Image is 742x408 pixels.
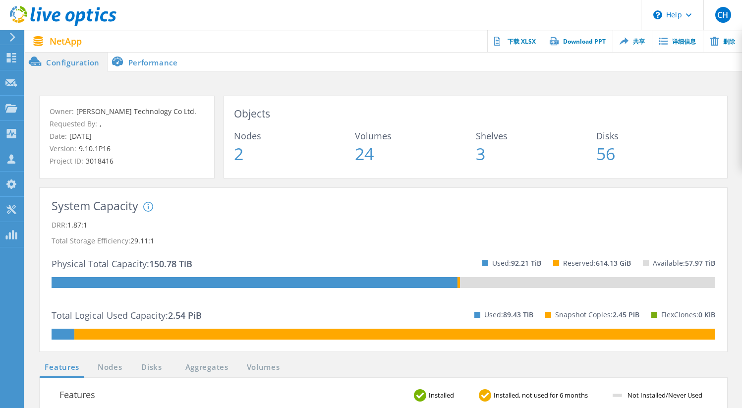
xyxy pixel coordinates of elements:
[503,310,533,319] span: 89.43 TiB
[50,143,204,154] p: Version:
[484,307,533,323] p: Used:
[717,11,728,19] span: CH
[168,309,202,321] span: 2.54 PiB
[596,131,717,140] span: Disks
[50,156,204,167] p: Project ID:
[179,361,235,374] a: Aggregates
[492,255,541,271] p: Used:
[613,310,639,319] span: 2.45 PiB
[59,388,95,402] h3: Features
[685,258,715,268] span: 57.97 TiB
[83,156,114,166] span: 3018416
[76,144,111,153] span: 9.10.1P16
[652,30,703,52] a: 详细信息
[94,361,126,374] a: Nodes
[511,258,541,268] span: 92.21 TiB
[67,220,87,230] span: 1.87:1
[661,307,715,323] p: FlexClones:
[426,392,464,399] span: Installed
[234,106,717,121] h3: Objects
[703,30,742,52] a: 删除
[97,119,102,128] span: ,
[40,361,84,374] a: Features
[596,258,631,268] span: 614.13 GiB
[67,131,92,141] span: [DATE]
[138,361,165,374] a: Disks
[487,30,543,52] a: 下载 XLSX
[555,307,639,323] p: Snapshot Copies:
[596,145,717,162] span: 56
[653,10,662,19] svg: \n
[74,107,196,116] span: [PERSON_NAME] Technology Co Ltd.
[543,30,613,52] a: Download PPT
[355,131,476,140] span: Volumes
[653,255,715,271] p: Available:
[698,310,715,319] span: 0 KiB
[130,236,154,245] span: 29.11:1
[50,131,204,142] p: Date:
[613,30,652,52] a: 共享
[234,131,355,140] span: Nodes
[242,361,285,374] a: Volumes
[10,21,116,28] a: Live Optics Dashboard
[476,145,597,162] span: 3
[52,233,715,249] p: Total Storage Efficiency:
[50,118,204,129] p: Requested By:
[563,255,631,271] p: Reserved:
[50,37,82,46] span: NetApp
[52,307,202,323] p: Total Logical Used Capacity:
[52,200,138,212] h3: System Capacity
[355,145,476,162] span: 24
[52,217,715,233] p: DRR:
[234,145,355,162] span: 2
[491,392,598,399] span: Installed, not used for 6 months
[476,131,597,140] span: Shelves
[52,256,192,272] p: Physical Total Capacity:
[625,392,712,399] span: Not Installed/Never Used
[50,106,204,117] p: Owner:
